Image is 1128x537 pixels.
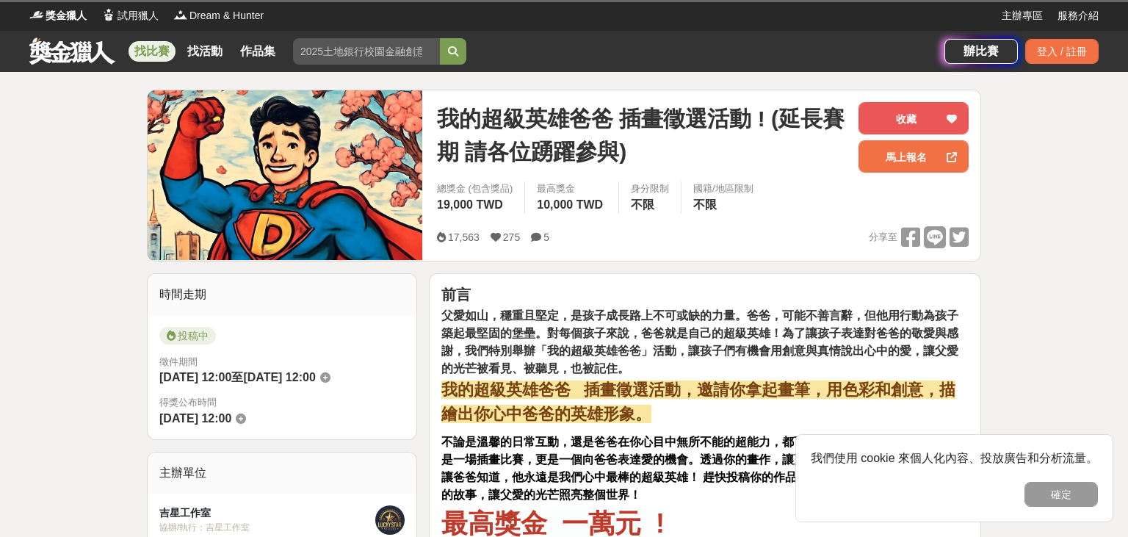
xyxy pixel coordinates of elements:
[811,452,1098,464] span: 我們使用 cookie 來個人化內容、投放廣告和分析流量。
[234,41,281,62] a: 作品集
[293,38,440,65] input: 2025土地銀行校園金融創意挑戰賽：從你出發 開啟智慧金融新頁
[441,286,471,303] strong: 前言
[181,41,228,62] a: 找活動
[189,8,264,24] span: Dream & Hunter
[1057,8,1099,24] a: 服務介紹
[29,7,44,22] img: Logo
[441,436,961,501] strong: 不論是溫馨的日常互動，還是爸爸在你心目中無所不能的超能力，都可以成為你創作的靈感。 這不僅是一場插畫比賽，更是一個向爸爸表達愛的機會。透過你的畫作，讓更多人看見父愛的偉大與溫暖，讓爸爸知道，他永...
[869,226,897,248] span: 分享至
[1025,39,1099,64] div: 登入 / 註冊
[631,181,669,196] div: 身分限制
[537,198,603,211] span: 10,000 TWD
[858,102,969,134] button: 收藏
[117,8,159,24] span: 試用獵人
[503,231,520,243] span: 275
[159,395,405,410] span: 得獎公布時間
[437,181,513,196] span: 總獎金 (包含獎品)
[148,274,416,315] div: 時間走期
[148,90,422,260] img: Cover Image
[101,7,116,22] img: Logo
[173,8,264,24] a: LogoDream & Hunter
[29,8,87,24] a: Logo獎金獵人
[159,505,375,521] div: 吉星工作室
[101,8,159,24] a: Logo試用獵人
[441,309,958,375] strong: 父愛如山，穩重且堅定，是孩子成長路上不可或缺的力量。爸爸，可能不善言辭，但他用行動為孩子築起最堅固的堡壘。對每個孩子來說，爸爸就是自己的超級英雄！為了讓孩子表達對爸爸的敬愛與感謝，我們特別舉辦「...
[1024,482,1098,507] button: 確定
[129,41,176,62] a: 找比賽
[173,7,188,22] img: Logo
[441,381,955,423] strong: 我的超級英雄爸爸 插畫徵選活動，邀請你拿起畫筆，用色彩和創意，描繪出你心中爸爸的英雄形象。
[231,371,243,383] span: 至
[537,181,607,196] span: 最高獎金
[448,231,480,243] span: 17,563
[944,39,1018,64] a: 辦比賽
[631,198,654,211] span: 不限
[693,181,753,196] div: 國籍/地區限制
[858,140,969,173] a: 馬上報名
[159,412,231,425] span: [DATE] 12:00
[1002,8,1043,24] a: 主辦專區
[159,521,375,534] div: 協辦/執行： 吉星工作室
[46,8,87,24] span: 獎金獵人
[159,371,231,383] span: [DATE] 12:00
[159,356,198,367] span: 徵件期間
[148,453,416,494] div: 主辦單位
[543,231,549,243] span: 5
[243,371,315,383] span: [DATE] 12:00
[159,327,216,345] span: 投稿中
[437,102,847,168] span: 我的超級英雄爸爸 插畫徵選活動 ! (延長賽期 請各位踴躍參與)
[437,198,503,211] span: 19,000 TWD
[693,198,717,211] span: 不限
